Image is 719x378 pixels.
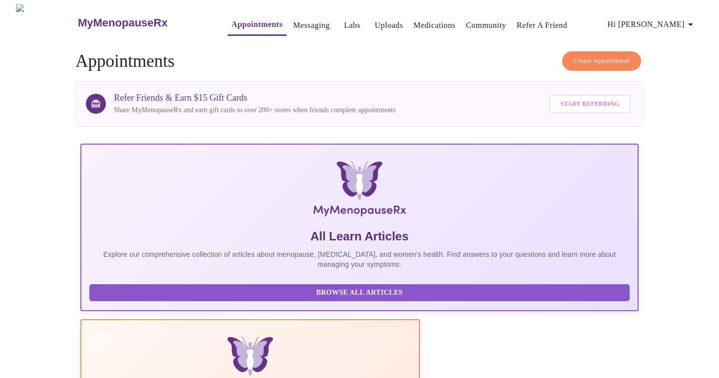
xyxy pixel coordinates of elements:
img: MyMenopauseRx Logo [173,161,546,220]
a: Browse All Articles [89,288,632,296]
p: Share MyMenopauseRx and earn gift cards to over 200+ stores when friends complete appointments [114,105,395,115]
img: MyMenopauseRx Logo [16,4,76,41]
button: Labs [337,15,368,35]
a: Start Referring [547,90,633,118]
button: Uploads [371,15,407,35]
a: Appointments [232,17,283,31]
a: Uploads [375,18,403,32]
a: Refer a Friend [517,18,568,32]
h5: All Learn Articles [89,228,630,244]
a: MyMenopauseRx [76,5,207,40]
a: Community [466,18,506,32]
button: Messaging [289,15,334,35]
span: Create Appointment [574,55,630,67]
button: Start Referring [549,95,630,113]
button: Appointments [228,14,287,36]
a: Labs [344,18,360,32]
button: Refer a Friend [513,15,572,35]
button: Hi [PERSON_NAME] [604,14,701,34]
span: Start Referring [560,98,619,110]
h4: Appointments [75,51,644,71]
span: Hi [PERSON_NAME] [608,17,697,31]
p: Explore our comprehensive collection of articles about menopause, [MEDICAL_DATA], and women's hea... [89,249,630,269]
button: Community [462,15,510,35]
a: Messaging [293,18,330,32]
h3: MyMenopauseRx [78,16,168,29]
button: Medications [409,15,459,35]
button: Create Appointment [562,51,641,71]
a: Medications [413,18,455,32]
button: Browse All Articles [89,284,630,302]
span: Browse All Articles [99,287,620,299]
h3: Refer Friends & Earn $15 Gift Cards [114,93,395,103]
